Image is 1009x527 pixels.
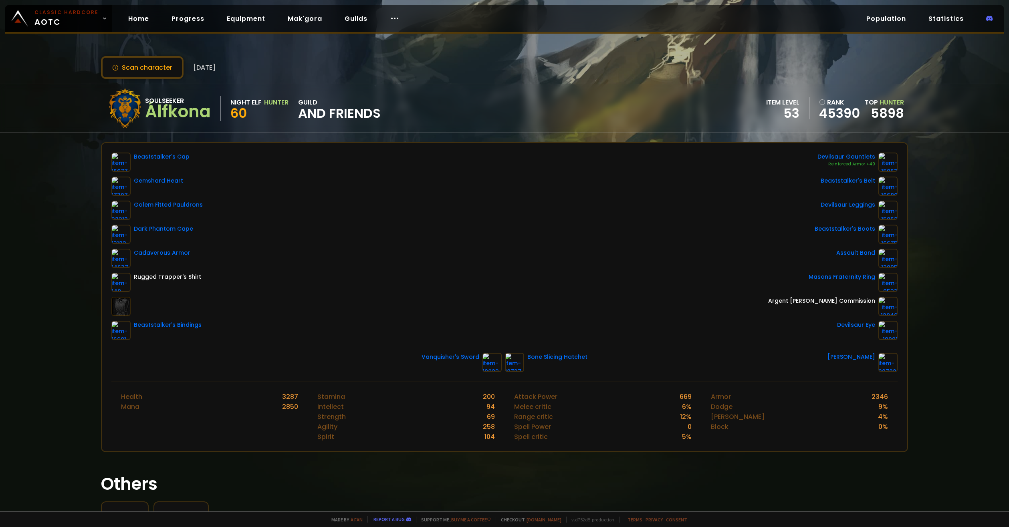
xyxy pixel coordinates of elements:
[317,422,337,432] div: Agility
[878,249,898,268] img: item-13095
[496,517,561,523] span: Checkout
[514,392,557,402] div: Attack Power
[193,62,216,72] span: [DATE]
[646,517,663,523] a: Privacy
[111,249,131,268] img: item-14637
[766,97,799,107] div: item level
[878,353,898,372] img: item-20722
[871,104,904,122] a: 5898
[111,321,131,340] img: item-16681
[527,353,587,361] div: Bone Slicing Hatchet
[837,321,875,329] div: Devilsaur Eye
[145,96,211,106] div: Soulseeker
[872,392,888,402] div: 2346
[809,273,875,281] div: Masons Fraternity Ring
[680,392,692,402] div: 669
[230,97,262,107] div: Night Elf
[514,422,551,432] div: Spell Power
[821,177,875,185] div: Beaststalker's Belt
[922,10,970,27] a: Statistics
[766,107,799,119] div: 53
[484,432,495,442] div: 104
[108,509,141,519] div: Makgora
[230,104,247,122] span: 60
[134,153,190,161] div: Beaststalker's Cap
[878,225,898,244] img: item-16675
[451,517,491,523] a: Buy me a coffee
[827,353,875,361] div: [PERSON_NAME]
[711,422,728,432] div: Block
[111,225,131,244] img: item-13122
[819,107,860,119] a: 45390
[878,402,888,412] div: 9 %
[527,517,561,523] a: [DOMAIN_NAME]
[711,402,733,412] div: Dodge
[878,321,898,340] img: item-19991
[768,297,875,305] div: Argent [PERSON_NAME] Commission
[688,422,692,432] div: 0
[122,10,155,27] a: Home
[111,201,131,220] img: item-22212
[111,153,131,172] img: item-16677
[680,412,692,422] div: 12 %
[317,392,345,402] div: Stamina
[482,353,502,372] img: item-10823
[121,402,139,412] div: Mana
[819,97,860,107] div: rank
[298,97,381,119] div: guild
[878,422,888,432] div: 0 %
[815,225,875,233] div: Beaststalker's Boots
[145,106,211,118] div: Álfkona
[483,392,495,402] div: 200
[878,153,898,172] img: item-15063
[878,177,898,196] img: item-16680
[711,392,731,402] div: Armor
[282,402,298,412] div: 2850
[817,153,875,161] div: Devilsaur Gauntlets
[111,273,131,292] img: item-148
[134,177,183,185] div: Gemshard Heart
[483,422,495,432] div: 258
[264,97,289,107] div: Hunter
[486,402,495,412] div: 94
[878,412,888,422] div: 4 %
[34,9,99,16] small: Classic Hardcore
[101,56,184,79] button: Scan character
[101,471,908,497] h1: Others
[878,273,898,292] img: item-9533
[566,517,614,523] span: v. d752d5 - production
[878,297,898,316] img: item-12846
[34,9,99,28] span: AOTC
[161,509,202,519] div: Equipment
[121,392,142,402] div: Health
[865,97,904,107] div: Top
[514,432,548,442] div: Spell critic
[282,392,298,402] div: 3287
[134,321,202,329] div: Beaststalker's Bindings
[682,402,692,412] div: 6 %
[514,412,553,422] div: Range critic
[134,249,190,257] div: Cadaverous Armor
[111,177,131,196] img: item-17707
[134,225,193,233] div: Dark Phantom Cape
[682,432,692,442] div: 5 %
[422,353,479,361] div: Vanquisher's Sword
[860,10,912,27] a: Population
[836,249,875,257] div: Assault Band
[505,353,524,372] img: item-18737
[711,412,765,422] div: [PERSON_NAME]
[514,402,551,412] div: Melee critic
[298,107,381,119] span: And Friends
[317,402,344,412] div: Intellect
[134,273,201,281] div: Rugged Trapper's Shirt
[373,516,405,522] a: Report a bug
[5,5,112,32] a: Classic HardcoreAOTC
[487,412,495,422] div: 69
[416,517,491,523] span: Support me,
[878,201,898,220] img: item-15062
[327,517,363,523] span: Made by
[165,10,211,27] a: Progress
[281,10,329,27] a: Mak'gora
[338,10,374,27] a: Guilds
[821,201,875,209] div: Devilsaur Leggings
